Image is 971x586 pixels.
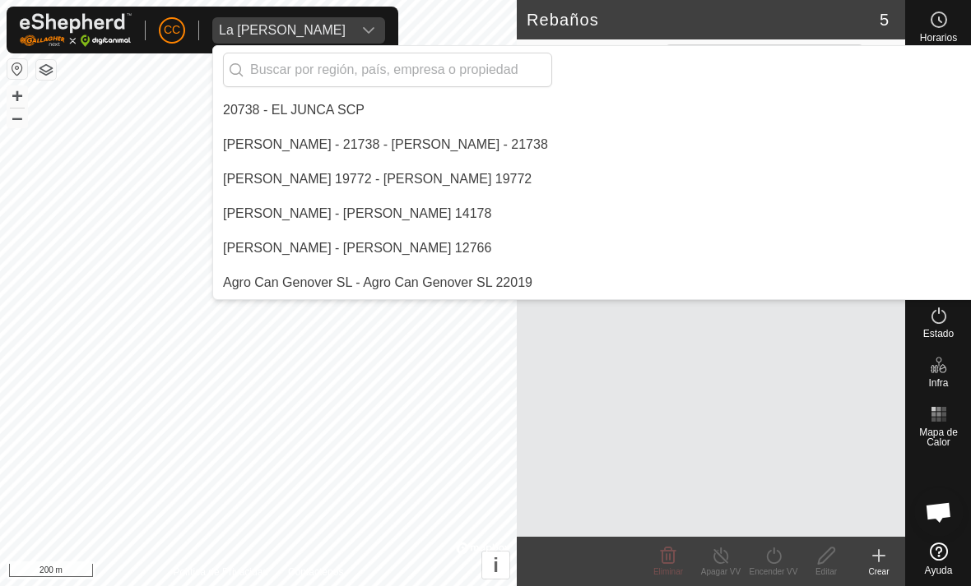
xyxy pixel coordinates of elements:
div: Encender VV [747,565,800,578]
button: – [7,108,27,127]
div: dropdown trigger [352,17,385,44]
button: i [482,551,509,579]
a: Contáctenos [288,565,343,579]
span: La Blaqueria [212,17,352,44]
div: [PERSON_NAME] 19772 - [PERSON_NAME] 19772 [223,169,532,189]
div: Crear [853,565,905,578]
img: Logo Gallagher [20,13,132,47]
span: Ayuda [925,565,953,575]
span: CC [164,21,180,39]
a: Ayuda [906,536,971,582]
div: Editar [800,565,853,578]
span: Infra [928,378,948,388]
div: Chat abierto [914,487,964,537]
span: 5 [880,7,889,32]
div: La [PERSON_NAME] [219,24,346,37]
span: Estado [923,329,954,339]
input: Buscar por región, país, empresa o propiedad [223,53,552,87]
button: Restablecer Mapa [7,59,27,79]
span: Mapa de Calor [910,427,967,447]
span: Eliminar [653,567,683,576]
div: Agro Can Genover SL - Agro Can Genover SL 22019 [223,273,532,293]
h2: Rebaños [527,10,880,30]
button: Capas del Mapa [36,60,56,80]
div: [PERSON_NAME] - [PERSON_NAME] 14178 [223,204,491,224]
button: + [7,86,27,106]
div: 20738 - EL JUNCA SCP [223,100,365,120]
a: Política de Privacidad [174,565,268,579]
div: [PERSON_NAME] - 21738 - [PERSON_NAME] - 21738 [223,135,548,155]
span: i [493,554,499,576]
span: Horarios [920,33,957,43]
div: Apagar VV [695,565,747,578]
div: [PERSON_NAME] - [PERSON_NAME] 12766 [223,238,491,258]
